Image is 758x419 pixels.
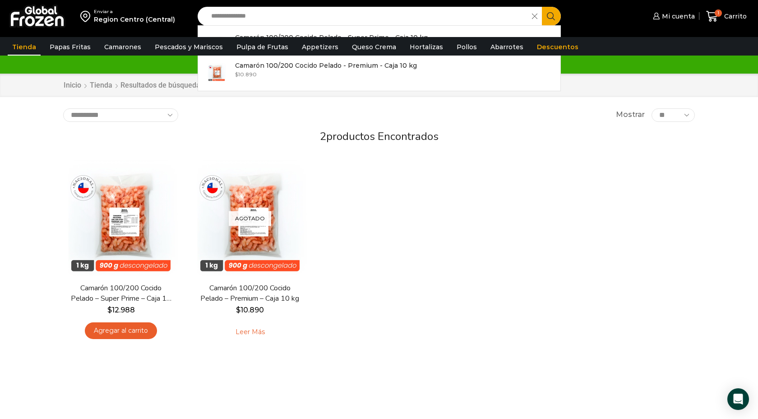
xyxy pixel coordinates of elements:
[542,7,561,26] button: Search button
[222,322,279,341] a: Leé más sobre “Camarón 100/200 Cocido Pelado - Premium - Caja 10 kg”
[704,6,749,27] a: 1 Carrito
[45,38,95,56] a: Papas Fritas
[229,211,271,226] p: Agotado
[94,15,175,24] div: Region Centro (Central)
[236,306,264,314] bdi: 10.890
[320,129,326,144] span: 2
[660,12,695,21] span: Mi cuenta
[235,71,257,78] bdi: 10.890
[727,388,749,410] div: Open Intercom Messenger
[452,38,481,56] a: Pollos
[198,283,302,304] a: Camarón 100/200 Cocido Pelado – Premium – Caja 10 kg
[120,81,283,89] h1: Resultados de búsqueda para “Camaron 100/200”
[100,38,146,56] a: Camarones
[150,38,227,56] a: Pescados y Mariscos
[616,110,645,120] span: Mostrar
[532,38,583,56] a: Descuentos
[235,71,238,78] span: $
[89,80,113,91] a: Tienda
[235,33,428,42] p: Camarón 100/200 Cocido Pelado - Super Prime - Caja 10 kg
[347,38,401,56] a: Queso Crema
[651,7,695,25] a: Mi cuenta
[486,38,528,56] a: Abarrotes
[69,283,173,304] a: Camarón 100/200 Cocido Pelado – Super Prime – Caja 10 kg
[297,38,343,56] a: Appetizers
[326,129,439,144] span: productos encontrados
[236,306,240,314] span: $
[715,9,722,17] span: 1
[235,61,417,70] p: Camarón 100/200 Cocido Pelado - Premium - Caja 10 kg
[405,38,448,56] a: Hortalizas
[198,30,560,58] a: Camarón 100/200 Cocido Pelado - Super Prime - Caja 10 kg $13.390
[63,80,283,91] nav: Breadcrumb
[107,306,112,314] span: $
[8,38,41,56] a: Tienda
[198,58,560,86] a: Camarón 100/200 Cocido Pelado - Premium - Caja 10 kg $10.890
[94,9,175,15] div: Enviar a
[80,9,94,24] img: address-field-icon.svg
[107,306,135,314] bdi: 12.988
[232,38,293,56] a: Pulpa de Frutas
[63,108,178,122] select: Pedido de la tienda
[63,80,82,91] a: Inicio
[85,322,157,339] a: Agregar al carrito: “Camarón 100/200 Cocido Pelado - Super Prime - Caja 10 kg”
[722,12,747,21] span: Carrito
